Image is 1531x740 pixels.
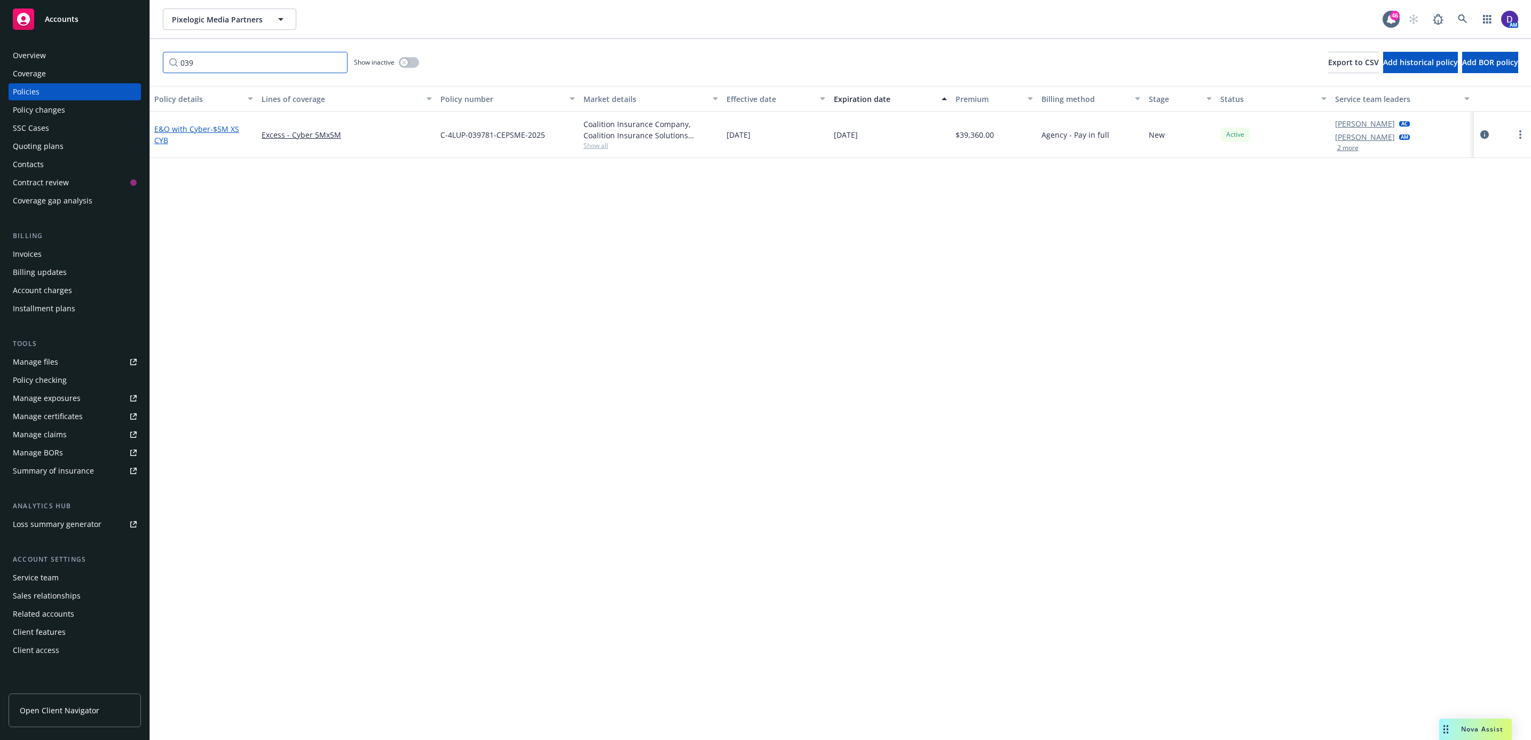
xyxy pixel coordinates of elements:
[1403,9,1424,30] a: Start snowing
[9,300,141,317] a: Installment plans
[9,390,141,407] a: Manage exposures
[9,554,141,565] div: Account settings
[579,86,722,112] button: Market details
[1335,131,1395,143] a: [PERSON_NAME]
[1331,86,1474,112] button: Service team leaders
[583,141,718,150] span: Show all
[13,516,101,533] div: Loss summary generator
[1328,52,1379,73] button: Export to CSV
[9,231,141,241] div: Billing
[262,129,432,140] a: Excess - Cyber 5Mx5M
[1477,9,1498,30] a: Switch app
[1041,129,1109,140] span: Agency - Pay in full
[1225,130,1246,139] span: Active
[13,83,40,100] div: Policies
[262,93,420,105] div: Lines of coverage
[1335,93,1458,105] div: Service team leaders
[1462,57,1518,67] span: Add BOR policy
[951,86,1037,112] button: Premium
[9,264,141,281] a: Billing updates
[163,52,348,73] input: Filter by keyword...
[13,642,59,659] div: Client access
[13,444,63,461] div: Manage BORs
[1478,128,1491,141] a: circleInformation
[9,120,141,137] a: SSC Cases
[727,129,751,140] span: [DATE]
[1439,719,1453,740] div: Drag to move
[834,129,858,140] span: [DATE]
[1514,128,1527,141] a: more
[1439,719,1512,740] button: Nova Assist
[9,587,141,604] a: Sales relationships
[13,605,74,623] div: Related accounts
[1383,52,1458,73] button: Add historical policy
[1328,57,1379,67] span: Export to CSV
[13,408,83,425] div: Manage certificates
[9,83,141,100] a: Policies
[1390,11,1400,20] div: 46
[956,129,994,140] span: $39,360.00
[1149,93,1200,105] div: Stage
[9,426,141,443] a: Manage claims
[13,353,58,371] div: Manage files
[1452,9,1473,30] a: Search
[1461,725,1503,734] span: Nova Assist
[9,156,141,173] a: Contacts
[1335,118,1395,129] a: [PERSON_NAME]
[9,605,141,623] a: Related accounts
[13,120,49,137] div: SSC Cases
[583,119,718,141] div: Coalition Insurance Company, Coalition Insurance Solutions (Carrier)
[440,129,545,140] span: C-4LUP-039781-CEPSME-2025
[9,282,141,299] a: Account charges
[257,86,436,112] button: Lines of coverage
[13,569,59,586] div: Service team
[13,426,67,443] div: Manage claims
[13,47,46,64] div: Overview
[13,587,81,604] div: Sales relationships
[727,93,814,105] div: Effective date
[9,47,141,64] a: Overview
[13,372,67,389] div: Policy checking
[13,462,94,479] div: Summary of insurance
[9,246,141,263] a: Invoices
[9,516,141,533] a: Loss summary generator
[154,124,239,145] a: E&O with Cyber
[830,86,951,112] button: Expiration date
[9,65,141,82] a: Coverage
[9,101,141,119] a: Policy changes
[13,156,44,173] div: Contacts
[436,86,579,112] button: Policy number
[9,4,141,34] a: Accounts
[13,192,92,209] div: Coverage gap analysis
[1337,145,1359,151] button: 2 more
[722,86,830,112] button: Effective date
[13,390,81,407] div: Manage exposures
[13,300,75,317] div: Installment plans
[154,93,241,105] div: Policy details
[956,93,1021,105] div: Premium
[150,86,257,112] button: Policy details
[1145,86,1216,112] button: Stage
[9,353,141,371] a: Manage files
[45,15,78,23] span: Accounts
[1220,93,1314,105] div: Status
[9,338,141,349] div: Tools
[9,174,141,191] a: Contract review
[9,372,141,389] a: Policy checking
[1383,57,1458,67] span: Add historical policy
[1149,129,1165,140] span: New
[9,408,141,425] a: Manage certificates
[1216,86,1330,112] button: Status
[9,569,141,586] a: Service team
[1041,93,1128,105] div: Billing method
[172,14,264,25] span: Pixelogic Media Partners
[13,624,66,641] div: Client features
[1037,86,1145,112] button: Billing method
[9,462,141,479] a: Summary of insurance
[9,624,141,641] a: Client features
[13,246,42,263] div: Invoices
[13,101,65,119] div: Policy changes
[13,174,69,191] div: Contract review
[9,642,141,659] a: Client access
